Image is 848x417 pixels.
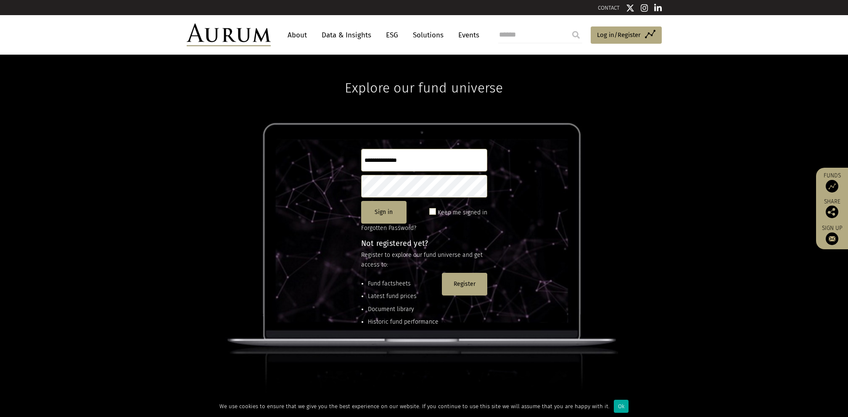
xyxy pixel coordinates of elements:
[820,224,844,245] a: Sign up
[368,279,439,288] li: Fund factsheets
[826,180,838,193] img: Access Funds
[409,27,448,43] a: Solutions
[368,305,439,314] li: Document library
[820,199,844,218] div: Share
[591,26,662,44] a: Log in/Register
[361,201,407,224] button: Sign in
[317,27,375,43] a: Data & Insights
[361,240,487,247] h4: Not registered yet?
[641,4,648,12] img: Instagram icon
[826,232,838,245] img: Sign up to our newsletter
[826,206,838,218] img: Share this post
[361,224,416,232] a: Forgotten Password?
[368,292,439,301] li: Latest fund prices
[442,273,487,296] button: Register
[187,24,271,46] img: Aurum
[382,27,402,43] a: ESG
[283,27,311,43] a: About
[361,251,487,269] p: Register to explore our fund universe and get access to:
[568,26,584,43] input: Submit
[598,5,620,11] a: CONTACT
[820,172,844,193] a: Funds
[454,27,479,43] a: Events
[438,208,487,218] label: Keep me signed in
[345,55,503,96] h1: Explore our fund universe
[654,4,662,12] img: Linkedin icon
[368,317,439,327] li: Historic fund performance
[626,4,634,12] img: Twitter icon
[614,400,629,413] div: Ok
[597,30,641,40] span: Log in/Register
